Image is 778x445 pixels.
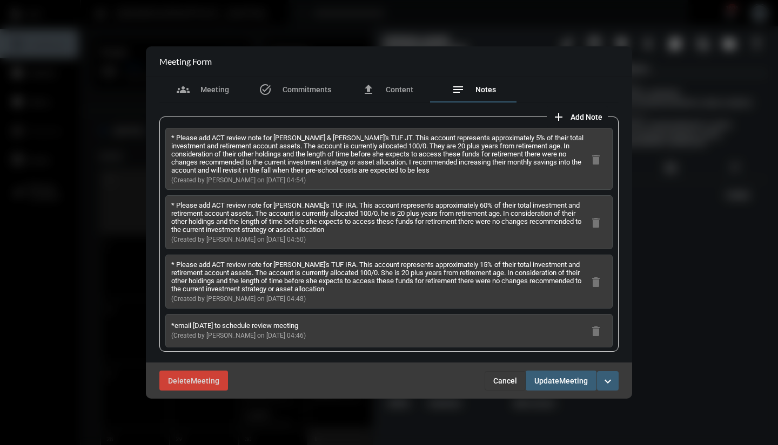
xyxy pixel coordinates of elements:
h2: Meeting Form [159,56,212,66]
span: (Created by [PERSON_NAME] on [DATE] 04:48) [171,295,306,303]
mat-icon: delete [589,153,602,166]
span: Meeting [200,85,229,94]
button: delete note [585,271,607,292]
span: (Created by [PERSON_NAME] on [DATE] 04:54) [171,176,306,184]
span: Update [534,376,559,385]
span: Notes [475,85,496,94]
p: * Please add ACT review note for [PERSON_NAME]'s TUF IRA. This account represents approximately 6... [171,201,585,234]
span: (Created by [PERSON_NAME] on [DATE] 04:50) [171,236,306,243]
p: * Please add ACT review note for [PERSON_NAME]'s TUF IRA. This account represents approximately 1... [171,261,585,293]
span: (Created by [PERSON_NAME] on [DATE] 04:46) [171,332,306,339]
button: UpdateMeeting [526,371,596,391]
mat-icon: notes [452,83,465,96]
span: Add Note [571,113,602,121]
mat-icon: delete [589,325,602,338]
mat-icon: delete [589,276,602,289]
span: Commitments [283,85,331,94]
mat-icon: task_alt [259,83,272,96]
button: delete note [585,148,607,169]
span: Meeting [559,376,588,385]
p: * Please add ACT review note for [PERSON_NAME] & [PERSON_NAME]'s TUF JT. This account represents ... [171,134,585,174]
mat-icon: expand_more [601,375,614,388]
span: Meeting [191,376,219,385]
mat-icon: groups [177,83,190,96]
mat-icon: add [552,111,565,124]
mat-icon: delete [589,216,602,229]
p: *email [DATE] to schedule review meeting [171,321,306,330]
button: delete note [585,320,607,341]
button: add note [547,106,608,127]
button: delete note [585,211,607,233]
span: Delete [168,376,191,385]
mat-icon: file_upload [362,83,375,96]
span: Cancel [493,376,517,385]
button: DeleteMeeting [159,371,228,391]
button: Cancel [485,371,526,391]
span: Content [386,85,413,94]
